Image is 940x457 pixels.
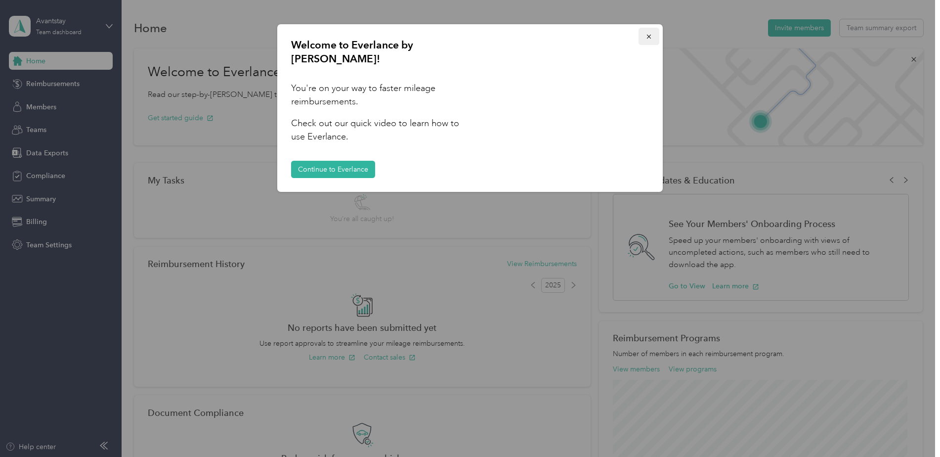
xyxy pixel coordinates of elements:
[291,117,465,143] h2: Check out our quick video to learn how to use Everlance.
[885,402,940,457] iframe: Everlance-gr Chat Button Frame
[291,82,465,108] h2: You're on your way to faster mileage reimbursements.
[291,38,465,66] h1: Welcome to Everlance by [PERSON_NAME]!
[475,38,649,172] iframe: Welcome to Everlance by Motus!
[291,161,375,178] button: Continue to Everlance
